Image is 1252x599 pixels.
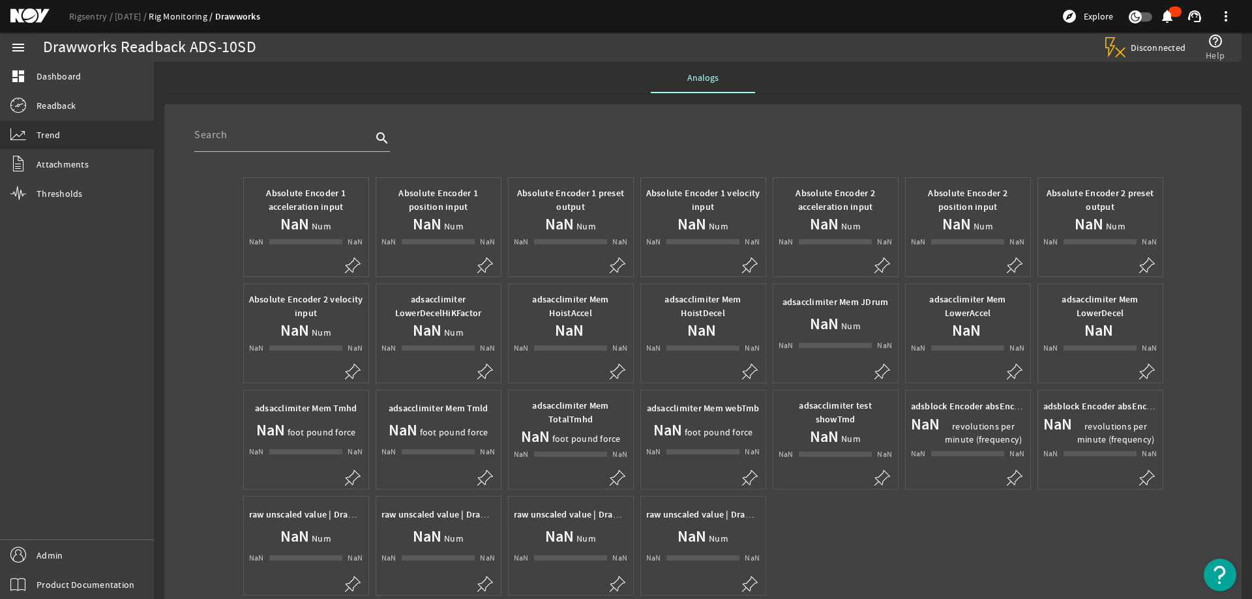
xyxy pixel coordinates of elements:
div: NaN [911,235,926,248]
span: Explore [1084,10,1113,23]
b: adsacclimiter Mem Tmhd [255,402,357,415]
h1: NaN [280,320,309,341]
b: adsacclimiter Mem Tmld [389,402,488,415]
div: NaN [646,445,661,458]
h1: NaN [1043,414,1072,435]
b: raw unscaled value | Drawworks.adsblock.Encoder.absEnc2.Io.accelPV.rawValue [514,508,841,521]
div: NaN [249,445,264,458]
b: raw unscaled value | Drawworks.adsblock.Encoder.absEnc1.Io.accelPV.rawValue [249,508,576,521]
span: revolutions per minute (frequency) [940,420,1025,446]
span: Num [1103,220,1125,233]
mat-icon: menu [10,40,26,55]
span: Num [309,326,331,339]
div: NaN [1043,342,1058,355]
div: NaN [480,235,495,248]
div: NaN [779,235,794,248]
h1: NaN [545,526,574,547]
div: NaN [381,551,396,564]
div: NaN [911,447,926,460]
div: NaN [612,342,627,355]
h1: NaN [810,426,839,447]
mat-icon: explore [1062,8,1077,24]
div: NaN [480,445,495,458]
div: NaN [779,339,794,352]
h1: NaN [280,526,309,547]
div: Drawworks Readback ADS-10SD [43,41,256,54]
button: more_vert [1210,1,1242,32]
span: foot pound force [550,432,621,445]
h1: NaN [911,414,940,435]
div: NaN [381,342,396,355]
mat-icon: notifications [1159,8,1175,24]
span: Num [839,432,861,445]
span: Num [441,532,464,545]
b: adsblock Encoder absEnc1 Mem velRpmFromCount [911,400,1120,413]
div: NaN [646,342,661,355]
span: Help [1206,49,1225,62]
span: Attachments [37,158,89,171]
h1: NaN [1075,214,1103,235]
div: NaN [1142,447,1157,460]
a: Drawworks [215,10,260,23]
h1: NaN [653,420,682,441]
div: NaN [1043,235,1058,248]
a: Rigsentry [69,10,115,22]
h1: NaN [413,526,441,547]
div: NaN [745,551,760,564]
b: adsacclimiter Mem HoistDecel [664,293,741,319]
div: NaN [877,339,892,352]
h1: NaN [389,420,417,441]
span: Thresholds [37,187,83,200]
div: NaN [1142,342,1157,355]
div: NaN [646,235,661,248]
span: revolutions per minute (frequency) [1072,420,1157,446]
div: NaN [612,551,627,564]
h1: NaN [521,426,550,447]
span: Product Documentation [37,578,134,591]
b: adsacclimiter Mem LowerDecel [1062,293,1138,319]
a: Rig Monitoring [149,10,215,22]
span: foot pound force [417,426,488,439]
div: NaN [745,235,760,248]
b: Absolute Encoder 2 velocity input [249,293,363,319]
h1: NaN [810,314,839,334]
div: NaN [612,448,627,461]
div: NaN [514,342,529,355]
b: raw unscaled value | Drawworks.adsblock.Encoder.absEnc2.Io.velPV.rawValue [646,508,964,521]
span: Num [839,220,861,233]
div: NaN [348,445,363,458]
div: NaN [646,551,661,564]
div: NaN [249,235,264,248]
span: Num [971,220,993,233]
h1: NaN [678,214,706,235]
span: Num [706,532,728,545]
span: Num [574,532,596,545]
b: raw unscaled value | Drawworks.adsblock.Encoder.absEnc1.Io.velPV.rawValue [381,508,699,521]
mat-icon: help_outline [1208,33,1223,49]
mat-icon: dashboard [10,68,26,84]
h1: NaN [256,420,285,441]
h1: NaN [555,320,584,341]
span: Num [441,326,464,339]
div: NaN [877,235,892,248]
span: Trend [37,128,60,141]
div: NaN [249,342,264,355]
div: NaN [1009,447,1024,460]
h1: NaN [678,526,706,547]
div: NaN [1009,235,1024,248]
div: NaN [1043,447,1058,460]
b: adsacclimiter Mem HoistAccel [532,293,608,319]
a: [DATE] [115,10,149,22]
div: NaN [348,551,363,564]
span: foot pound force [682,426,753,439]
div: NaN [1009,342,1024,355]
div: NaN [514,235,529,248]
input: Search [194,127,372,143]
span: Readback [37,99,76,112]
button: Open Resource Center [1204,559,1236,591]
span: Num [574,220,596,233]
span: foot pound force [285,426,356,439]
h1: NaN [942,214,971,235]
span: Dashboard [37,70,81,83]
b: Absolute Encoder 2 position input [928,187,1007,213]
